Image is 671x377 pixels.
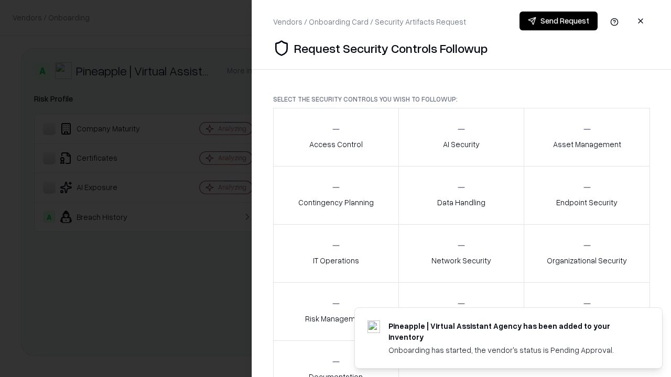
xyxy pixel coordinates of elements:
[553,139,621,150] p: Asset Management
[273,282,399,341] button: Risk Management
[443,139,480,150] p: AI Security
[547,255,627,266] p: Organizational Security
[398,282,525,341] button: Security Incidents
[398,166,525,225] button: Data Handling
[524,282,650,341] button: Threat Management
[431,255,491,266] p: Network Security
[388,320,637,342] div: Pineapple | Virtual Assistant Agency has been added to your inventory
[273,166,399,225] button: Contingency Planning
[556,197,618,208] p: Endpoint Security
[367,320,380,333] img: trypineapple.com
[524,224,650,283] button: Organizational Security
[305,313,367,324] p: Risk Management
[309,139,363,150] p: Access Control
[388,345,637,356] div: Onboarding has started, the vendor's status is Pending Approval.
[273,16,466,27] div: Vendors / Onboarding Card / Security Artifacts Request
[524,108,650,167] button: Asset Management
[520,12,598,30] button: Send Request
[294,40,488,57] p: Request Security Controls Followup
[273,95,650,104] p: Select the security controls you wish to followup:
[398,224,525,283] button: Network Security
[273,224,399,283] button: IT Operations
[524,166,650,225] button: Endpoint Security
[273,108,399,167] button: Access Control
[437,197,485,208] p: Data Handling
[398,108,525,167] button: AI Security
[298,197,374,208] p: Contingency Planning
[313,255,359,266] p: IT Operations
